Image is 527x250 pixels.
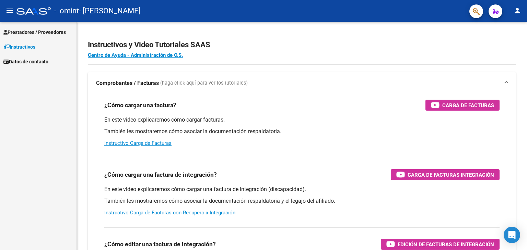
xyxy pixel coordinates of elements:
span: Datos de contacto [3,58,48,65]
span: Carga de Facturas [442,101,494,110]
a: Centro de Ayuda - Administración de O.S. [88,52,183,58]
span: Carga de Facturas Integración [408,171,494,179]
span: - [PERSON_NAME] [79,3,141,18]
button: Carga de Facturas Integración [391,169,500,180]
h3: ¿Cómo cargar una factura? [104,100,176,110]
a: Instructivo Carga de Facturas con Recupero x Integración [104,210,235,216]
strong: Comprobantes / Facturas [96,79,159,87]
span: (haga click aquí para ver los tutoriales) [160,79,248,87]
mat-expansion-panel-header: Comprobantes / Facturas (haga click aquí para ver los tutoriales) [88,72,516,94]
p: En este video explicaremos cómo cargar facturas. [104,116,500,124]
h3: ¿Cómo cargar una factura de integración? [104,170,217,179]
mat-icon: person [513,7,522,15]
button: Carga de Facturas [425,100,500,111]
h2: Instructivos y Video Tutoriales SAAS [88,38,516,51]
span: Prestadores / Proveedores [3,28,66,36]
button: Edición de Facturas de integración [381,239,500,250]
p: También les mostraremos cómo asociar la documentación respaldatoria y el legajo del afiliado. [104,197,500,205]
span: Edición de Facturas de integración [398,240,494,249]
div: Open Intercom Messenger [504,227,520,243]
h3: ¿Cómo editar una factura de integración? [104,239,216,249]
a: Instructivo Carga de Facturas [104,140,172,146]
p: También les mostraremos cómo asociar la documentación respaldatoria. [104,128,500,135]
span: Instructivos [3,43,35,51]
span: - omint [54,3,79,18]
p: En este video explicaremos cómo cargar una factura de integración (discapacidad). [104,186,500,193]
mat-icon: menu [5,7,14,15]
